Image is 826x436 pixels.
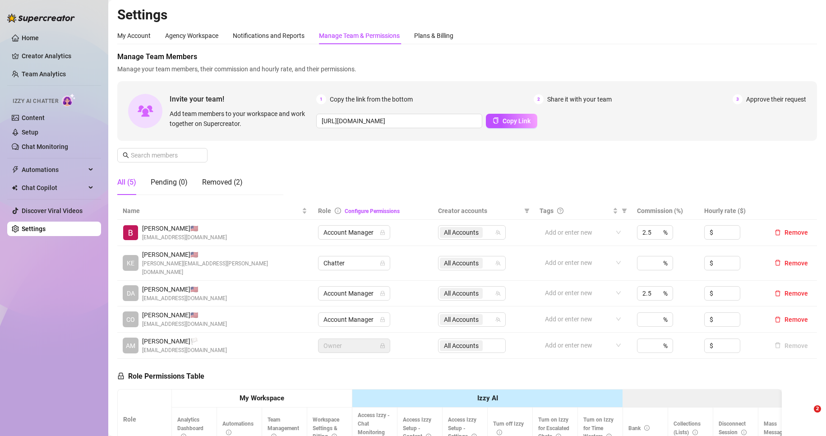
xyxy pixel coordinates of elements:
[323,339,385,353] span: Owner
[784,229,808,236] span: Remove
[335,208,341,214] span: info-circle
[142,336,227,346] span: [PERSON_NAME] 🏳️
[22,207,83,214] a: Discover Viral Videos
[775,316,781,323] span: delete
[692,430,698,435] span: info-circle
[226,430,231,435] span: info-circle
[495,230,501,235] span: team
[330,94,413,104] span: Copy the link from the bottom
[764,421,794,436] span: Mass Message
[775,290,781,297] span: delete
[142,294,227,303] span: [EMAIL_ADDRESS][DOMAIN_NAME]
[142,310,227,320] span: [PERSON_NAME] 🇺🇸
[12,166,19,173] span: thunderbolt
[775,229,781,236] span: delete
[495,317,501,322] span: team
[22,34,39,42] a: Home
[323,226,385,239] span: Account Manager
[444,315,479,325] span: All Accounts
[440,258,483,269] span: All Accounts
[117,64,817,74] span: Manage your team members, their commission and hourly rate, and their permissions.
[814,405,821,413] span: 2
[117,31,151,41] div: My Account
[444,258,479,268] span: All Accounts
[503,117,531,125] span: Copy Link
[142,223,227,233] span: [PERSON_NAME] 🇺🇸
[233,31,305,41] div: Notifications and Reports
[240,394,284,402] strong: My Workspace
[117,6,817,23] h2: Settings
[323,313,385,326] span: Account Manager
[142,284,227,294] span: [PERSON_NAME] 🇺🇸
[22,129,38,136] a: Setup
[699,202,766,220] th: Hourly rate ($)
[775,260,781,266] span: delete
[557,208,563,214] span: question-circle
[202,177,243,188] div: Removed (2)
[151,177,188,188] div: Pending (0)
[440,288,483,299] span: All Accounts
[123,225,138,240] img: Ryan
[540,206,554,216] span: Tags
[22,225,46,232] a: Settings
[127,288,135,298] span: DA
[62,93,76,107] img: AI Chatter
[784,290,808,297] span: Remove
[117,202,313,220] th: Name
[380,317,385,322] span: lock
[771,340,812,351] button: Remove
[142,260,307,277] span: [PERSON_NAME][EMAIL_ADDRESS][PERSON_NAME][DOMAIN_NAME]
[126,315,135,325] span: CO
[380,291,385,296] span: lock
[547,94,612,104] span: Share it with your team
[13,97,58,106] span: Izzy AI Chatter
[22,114,45,121] a: Content
[380,343,385,348] span: lock
[486,114,537,128] button: Copy Link
[534,94,544,104] span: 2
[493,421,524,436] span: Turn off Izzy
[440,314,483,325] span: All Accounts
[123,152,129,158] span: search
[524,208,530,213] span: filter
[345,208,400,214] a: Configure Permissions
[123,206,300,216] span: Name
[22,181,86,195] span: Chat Copilot
[117,51,817,62] span: Manage Team Members
[319,31,400,41] div: Manage Team & Permissions
[323,287,385,300] span: Account Manager
[12,185,18,191] img: Chat Copilot
[22,143,68,150] a: Chat Monitoring
[7,14,75,23] img: logo-BBDzfeDw.svg
[127,258,134,268] span: KE
[495,260,501,266] span: team
[380,230,385,235] span: lock
[674,421,701,436] span: Collections (Lists)
[440,227,483,238] span: All Accounts
[414,31,453,41] div: Plans & Billing
[444,288,479,298] span: All Accounts
[22,70,66,78] a: Team Analytics
[644,425,650,431] span: info-circle
[771,227,812,238] button: Remove
[771,288,812,299] button: Remove
[438,206,521,216] span: Creator accounts
[142,250,307,260] span: [PERSON_NAME] 🇺🇸
[444,227,479,237] span: All Accounts
[165,31,218,41] div: Agency Workspace
[117,177,136,188] div: All (5)
[318,207,331,214] span: Role
[380,260,385,266] span: lock
[497,430,502,435] span: info-circle
[784,260,808,267] span: Remove
[784,316,808,323] span: Remove
[771,258,812,269] button: Remove
[142,320,227,329] span: [EMAIL_ADDRESS][DOMAIN_NAME]
[741,430,747,435] span: info-circle
[622,208,627,213] span: filter
[477,394,498,402] strong: Izzy AI
[170,109,313,129] span: Add team members to your workspace and work together on Supercreator.
[22,49,94,63] a: Creator Analytics
[493,117,499,124] span: copy
[771,314,812,325] button: Remove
